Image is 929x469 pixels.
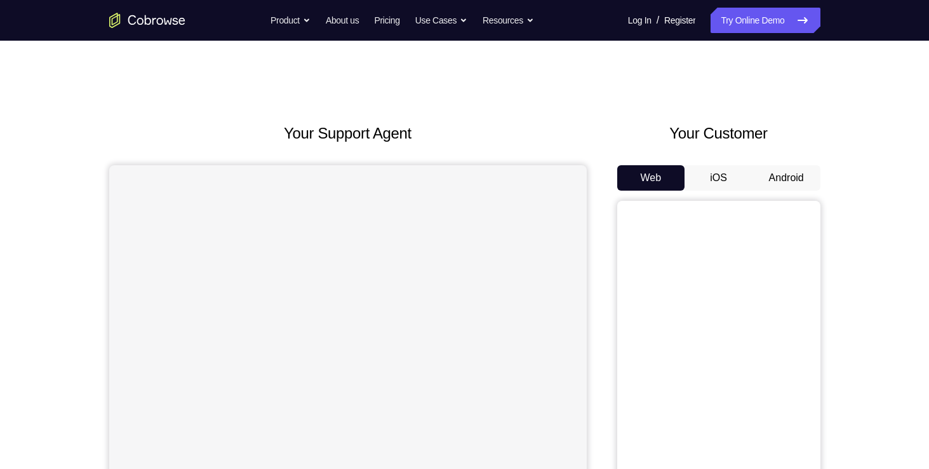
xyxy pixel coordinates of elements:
button: Use Cases [415,8,467,33]
a: Register [664,8,695,33]
a: Pricing [374,8,399,33]
a: About us [326,8,359,33]
h2: Your Customer [617,122,820,145]
span: / [657,13,659,28]
button: Web [617,165,685,191]
a: Try Online Demo [711,8,820,33]
h2: Your Support Agent [109,122,587,145]
button: iOS [685,165,752,191]
button: Product [271,8,311,33]
a: Log In [628,8,652,33]
button: Resources [483,8,534,33]
a: Go to the home page [109,13,185,28]
button: Android [752,165,820,191]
